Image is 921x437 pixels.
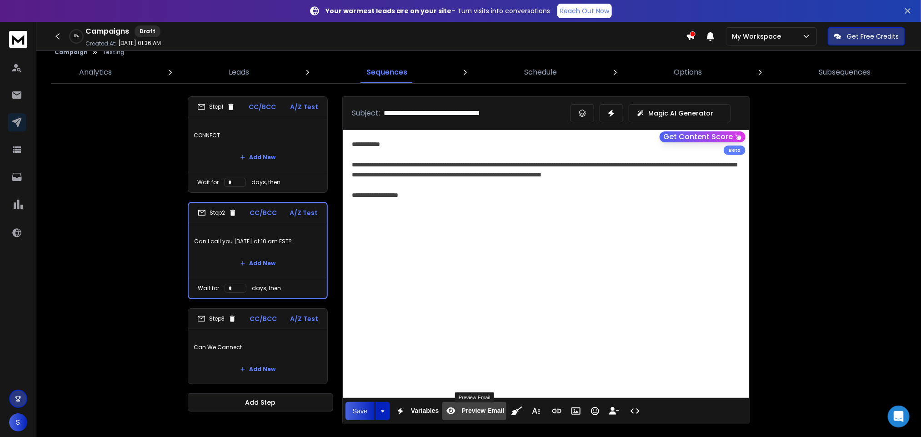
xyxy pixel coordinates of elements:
button: Add Step [188,393,333,412]
p: Subsequences [819,67,871,78]
div: Step 3 [197,315,236,323]
p: Can We Cannect [194,335,322,360]
button: Add New [233,360,283,378]
p: Can I call you [DATE] at 10 am EST? [194,229,321,254]
p: days, then [251,179,280,186]
p: Schedule [524,67,557,78]
div: Draft [135,25,160,37]
p: Created At: [85,40,116,47]
li: Step2CC/BCCA/Z TestCan I call you [DATE] at 10 am EST?Add NewWait fordays, then [188,202,328,299]
span: Preview Email [460,407,506,415]
div: Step 1 [197,103,235,111]
p: A/Z Test [290,102,318,111]
li: Step3CC/BCCA/Z TestCan We CannectAdd New [188,308,328,384]
span: Variables [409,407,441,415]
button: Save [345,402,375,420]
p: Sequences [366,67,407,78]
a: Reach Out Now [557,4,612,18]
p: Wait for [197,179,219,186]
button: Preview Email [442,402,506,420]
p: 0 % [74,34,79,39]
button: Insert Unsubscribe Link [606,402,623,420]
div: Preview Email [455,392,494,402]
a: Subsequences [814,61,876,83]
strong: Your warmest leads are on your site [325,6,451,15]
p: – Turn visits into conversations [325,6,550,15]
button: Campaign [55,49,88,56]
div: Beta [724,146,746,155]
p: Reach Out Now [560,6,609,15]
p: Testing [102,49,124,56]
p: Get Free Credits [847,32,899,41]
a: Sequences [361,61,413,83]
img: logo [9,31,27,48]
div: Step 2 [198,209,237,217]
p: Analytics [79,67,112,78]
p: My Workspace [732,32,785,41]
li: Step1CC/BCCA/Z TestCONNECTAdd NewWait fordays, then [188,96,328,193]
p: Leads [229,67,250,78]
p: Wait for [198,285,219,292]
p: Subject: [352,108,380,119]
button: Get Free Credits [828,27,905,45]
p: CC/BCC [250,208,277,217]
a: Analytics [74,61,117,83]
button: Add New [233,254,283,272]
p: A/Z Test [290,314,318,323]
button: Variables [392,402,441,420]
p: Magic AI Generator [648,109,713,118]
p: [DATE] 01:36 AM [118,40,161,47]
h1: Campaigns [85,26,129,37]
button: Insert Link (Ctrl+K) [548,402,566,420]
button: S [9,413,27,432]
p: days, then [252,285,281,292]
a: Leads [224,61,255,83]
a: Schedule [519,61,562,83]
p: CONNECT [194,123,322,148]
button: Code View [626,402,644,420]
button: Add New [233,148,283,166]
p: CC/BCC [250,314,277,323]
p: A/Z Test [290,208,318,217]
div: Open Intercom Messenger [888,406,910,427]
p: CC/BCC [249,102,276,111]
a: Options [668,61,707,83]
button: Magic AI Generator [629,104,731,122]
button: Get Content Score [660,131,746,142]
p: Options [674,67,702,78]
button: Insert Image (Ctrl+P) [567,402,585,420]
